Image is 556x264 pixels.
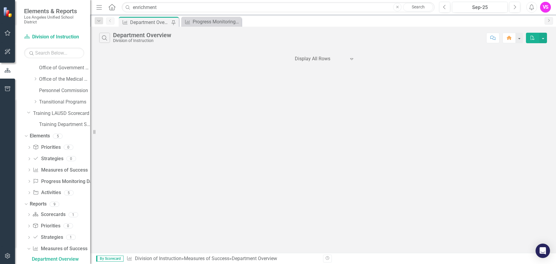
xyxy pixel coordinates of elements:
[33,178,96,185] a: Progress Monitoring Data
[193,18,240,25] div: Progress Monitoring Data (w/ MoS)
[32,234,63,241] a: Strategies
[53,133,63,139] div: 5
[66,156,76,161] div: 0
[64,145,73,150] div: 0
[32,211,65,218] a: Scorecards
[452,2,508,13] button: Sep-25
[30,133,50,139] a: Elements
[39,121,90,128] a: Training Department Scorecard
[39,76,90,83] a: Office of the Medical Director
[69,212,78,217] div: 1
[130,19,170,26] div: Department Overview
[540,2,551,13] button: VS
[39,64,90,71] a: Office of Government Relations
[3,7,14,17] img: ClearPoint Strategy
[50,202,59,207] div: 9
[32,256,90,262] div: Department Overview
[33,155,63,162] a: Strategies
[403,3,433,11] a: Search
[64,190,74,195] div: 5
[24,7,84,15] span: Elements & Reports
[33,189,61,196] a: Activities
[30,254,90,264] a: Department Overview
[96,256,124,262] span: By Scorecard
[184,256,229,261] a: Measures of Success
[127,255,319,262] div: » »
[66,235,76,240] div: 1
[113,38,171,43] div: Division of Instruction
[24,15,84,25] small: Los Angeles Unified School District
[122,2,435,13] input: Search ClearPoint...
[454,4,506,11] div: Sep-25
[63,223,73,229] div: 0
[232,256,277,261] div: Department Overview
[32,245,87,252] a: Measures of Success
[30,201,47,208] a: Reports
[536,244,550,258] div: Open Intercom Messenger
[24,34,84,40] a: Division of Instruction
[33,144,60,151] a: Priorities
[113,32,171,38] div: Department Overview
[39,87,90,94] a: Personnel Commission
[183,18,240,25] a: Progress Monitoring Data (w/ MoS)
[39,99,90,106] a: Transitional Programs
[33,167,87,174] a: Measures of Success
[32,223,60,229] a: Priorities
[33,110,90,117] a: Training LAUSD Scorecard
[135,256,182,261] a: Division of Instruction
[24,48,84,58] input: Search Below...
